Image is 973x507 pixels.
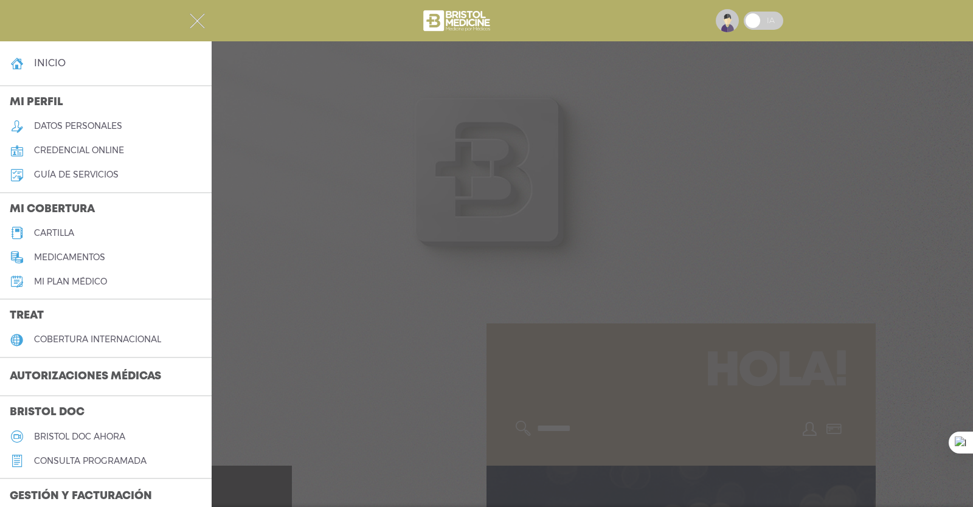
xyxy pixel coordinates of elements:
h5: credencial online [34,145,124,156]
h5: Bristol doc ahora [34,432,125,442]
h4: inicio [34,57,66,69]
img: bristol-medicine-blanco.png [421,6,494,35]
h5: Mi plan médico [34,277,107,287]
h5: cobertura internacional [34,334,161,345]
h5: guía de servicios [34,170,119,180]
h5: datos personales [34,121,122,131]
h5: cartilla [34,228,74,238]
img: Cober_menu-close-white.svg [190,13,205,29]
img: profile-placeholder.svg [716,9,739,32]
h5: consulta programada [34,456,147,466]
h5: medicamentos [34,252,105,263]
